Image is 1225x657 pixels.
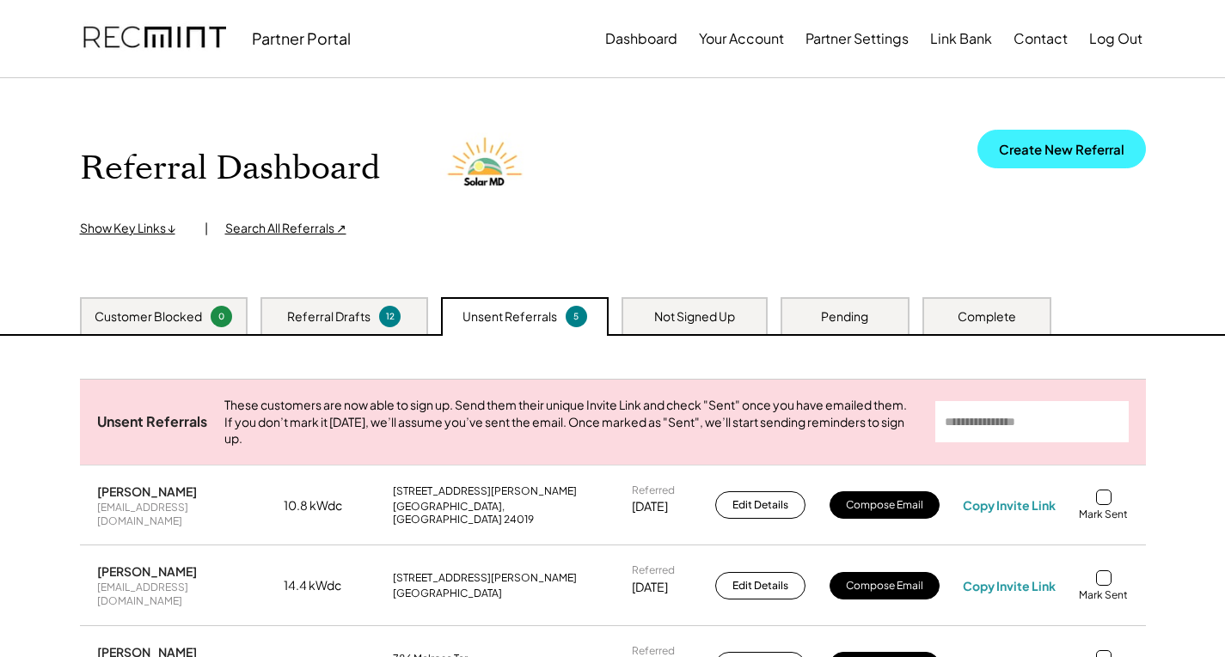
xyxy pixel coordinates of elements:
h1: Referral Dashboard [80,149,380,189]
div: Referral Drafts [287,308,371,325]
div: | [205,220,208,237]
div: Copy Invite Link [963,578,1056,593]
div: Referred [632,484,675,497]
div: [STREET_ADDRESS][PERSON_NAME] [393,571,577,585]
img: recmint-logotype%403x.png [83,9,226,68]
div: [EMAIL_ADDRESS][DOMAIN_NAME] [97,581,260,607]
img: Solar%20MD%20LOgo.png [440,121,535,216]
div: [DATE] [632,579,668,596]
button: Contact [1014,21,1068,56]
div: [GEOGRAPHIC_DATA] [393,587,502,600]
button: Your Account [699,21,784,56]
button: Dashboard [605,21,677,56]
div: 10.8 kWdc [284,497,370,514]
button: Log Out [1089,21,1142,56]
div: [PERSON_NAME] [97,563,197,579]
div: [GEOGRAPHIC_DATA], [GEOGRAPHIC_DATA] 24019 [393,500,608,526]
div: [STREET_ADDRESS][PERSON_NAME] [393,484,577,498]
div: Search All Referrals ↗ [225,220,346,237]
div: Mark Sent [1079,588,1128,602]
button: Create New Referral [977,130,1146,168]
button: Compose Email [830,491,940,519]
div: [PERSON_NAME] [97,484,197,499]
div: 14.4 kWdc [284,577,370,594]
div: Unsent Referrals [97,413,207,431]
div: 12 [382,310,398,323]
button: Link Bank [930,21,992,56]
div: These customers are now able to sign up. Send them their unique Invite Link and check "Sent" once... [224,397,918,447]
div: Unsent Referrals [462,308,557,325]
div: Mark Sent [1079,508,1128,521]
div: [EMAIL_ADDRESS][DOMAIN_NAME] [97,501,260,527]
div: Partner Portal [252,28,351,48]
div: Referred [632,563,675,577]
button: Partner Settings [805,21,909,56]
div: 0 [213,310,230,323]
div: 5 [568,310,585,323]
button: Edit Details [715,491,805,519]
div: Complete [958,308,1016,325]
button: Edit Details [715,572,805,599]
div: Not Signed Up [654,308,735,325]
div: Copy Invite Link [963,497,1056,513]
div: Pending [821,308,868,325]
div: [DATE] [632,498,668,515]
button: Compose Email [830,572,940,599]
div: Customer Blocked [95,308,202,325]
div: Show Key Links ↓ [80,220,187,237]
